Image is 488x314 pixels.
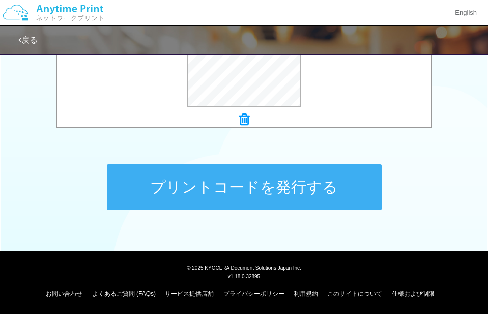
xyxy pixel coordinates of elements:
span: © 2025 KYOCERA Document Solutions Japan Inc. [187,264,301,271]
a: 仕様および制限 [392,290,435,297]
a: 戻る [18,36,38,44]
a: プライバシーポリシー [223,290,284,297]
a: このサイトについて [327,290,382,297]
a: よくあるご質問 (FAQs) [92,290,156,297]
a: 利用規約 [294,290,318,297]
button: プリントコードを発行する [107,164,382,210]
span: v1.18.0.32895 [228,273,260,279]
a: お問い合わせ [46,290,82,297]
a: サービス提供店舗 [165,290,214,297]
